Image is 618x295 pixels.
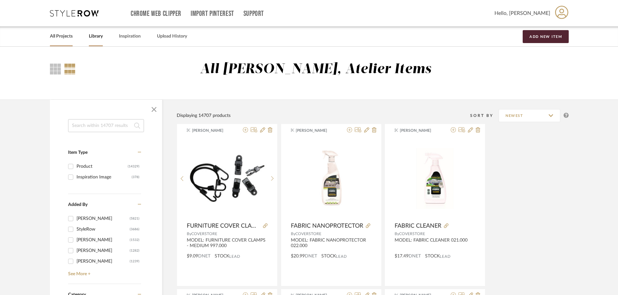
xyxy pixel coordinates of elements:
[68,202,88,207] span: Added By
[89,32,103,41] a: Library
[191,232,217,236] span: COVERSTORE
[200,61,431,78] div: All [PERSON_NAME], Atelier Items
[77,245,130,256] div: [PERSON_NAME]
[425,253,440,260] span: STOCK
[291,148,372,209] img: FABRIC NANOPROTECTOR
[395,148,475,209] img: FABRIC CLEANER
[187,254,198,258] span: $9.09
[395,254,409,258] span: $17.49
[148,103,160,116] button: Close
[494,9,550,17] span: Hello, [PERSON_NAME]
[177,112,231,119] div: Displaying 14707 products
[291,238,372,249] div: MODEL: FABRIC NANOPROTECTOR 022.000
[291,254,305,258] span: $20.99
[523,30,569,43] button: Add New Item
[77,235,130,245] div: [PERSON_NAME]
[187,238,267,249] div: MODEL: FURNITURE COVER CLAMPS - MEDIUM 997.000
[77,172,132,182] div: Inspiration Image
[68,150,88,155] span: Item Type
[66,267,141,277] a: See More +
[130,235,139,245] div: (1532)
[128,161,139,172] div: (14329)
[130,213,139,224] div: (5821)
[77,213,130,224] div: [PERSON_NAME]
[68,119,144,132] input: Search within 14707 results
[440,254,451,259] span: Lead
[130,245,139,256] div: (1282)
[395,232,399,236] span: By
[409,254,421,258] span: DNET
[399,232,425,236] span: COVERSTORE
[132,172,139,182] div: (378)
[470,112,499,119] div: Sort By
[130,256,139,267] div: (1239)
[130,224,139,234] div: (3686)
[187,222,260,230] span: FURNITURE COVER CLAMPS
[395,222,441,230] span: FABRIC CLEANER
[119,32,141,41] a: Inspiration
[229,254,240,259] span: Lead
[157,32,187,41] a: Upload History
[77,224,130,234] div: StyleRow
[244,11,264,17] a: Support
[77,161,128,172] div: Product
[77,256,130,267] div: [PERSON_NAME]
[400,128,441,133] span: [PERSON_NAME]
[336,254,347,259] span: Lead
[291,232,295,236] span: By
[305,254,317,258] span: DNET
[215,253,229,260] span: STOCK
[291,222,363,230] span: FABRIC NANOPROTECTOR
[192,128,233,133] span: [PERSON_NAME]
[296,128,337,133] span: [PERSON_NAME]
[131,11,181,17] a: Chrome Web Clipper
[187,148,267,209] img: FURNITURE COVER CLAMPS
[191,11,234,17] a: Import Pinterest
[321,253,336,260] span: STOCK
[187,232,191,236] span: By
[198,254,210,258] span: DNET
[50,32,73,41] a: All Projects
[295,232,321,236] span: COVERSTORE
[395,238,475,249] div: MODEL: FABRIC CLEANER 021.000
